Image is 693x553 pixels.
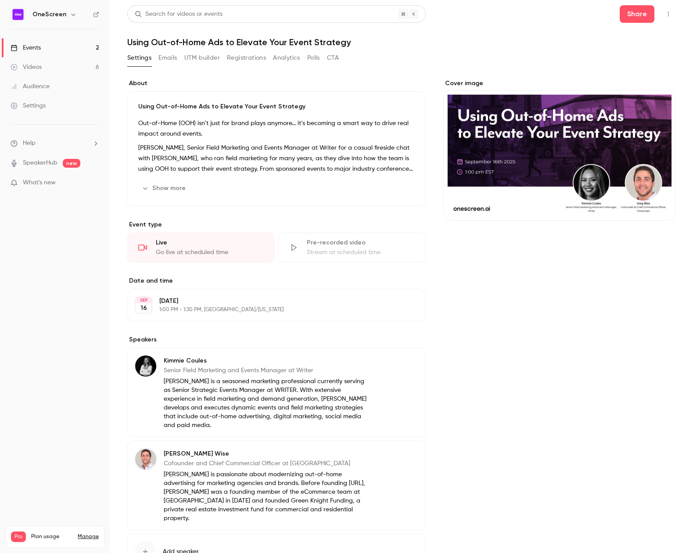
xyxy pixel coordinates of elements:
[159,306,379,313] p: 1:00 PM - 1:30 PM, [GEOGRAPHIC_DATA]/[US_STATE]
[159,297,379,305] p: [DATE]
[135,449,156,470] img: Greg Wise
[135,355,156,377] img: Kimmie Coules
[127,335,426,344] label: Speakers
[135,10,223,19] div: Search for videos or events
[164,459,369,468] p: Cofounder and Chief Commercial Officer at [GEOGRAPHIC_DATA]
[78,533,99,540] a: Manage
[140,304,147,312] p: 16
[156,238,264,247] div: Live
[227,51,266,65] button: Registrations
[63,159,80,168] span: new
[127,79,426,88] label: About
[23,158,57,168] a: SpeakerHub
[127,441,426,530] div: Greg Wise[PERSON_NAME] WiseCofounder and Chief Commercial Officer at [GEOGRAPHIC_DATA][PERSON_NAM...
[158,51,177,65] button: Emails
[11,43,41,52] div: Events
[11,82,50,91] div: Audience
[136,297,151,303] div: SEP
[138,102,415,111] p: Using Out-of-Home Ads to Elevate Your Event Strategy
[11,101,46,110] div: Settings
[164,366,369,375] p: Senior Field Marketing and Events Manager at Writer
[23,178,56,187] span: What's new
[273,51,300,65] button: Analytics
[327,51,339,65] button: CTA
[278,233,426,262] div: Pre-recorded videoStream at scheduled time
[164,449,369,458] p: [PERSON_NAME] Wise
[164,470,369,523] p: [PERSON_NAME] is passionate about modernizing out-of-home advertising for marketing agencies and ...
[32,10,66,19] h6: OneScreen
[23,139,36,148] span: Help
[620,5,654,23] button: Share
[127,220,426,229] p: Event type
[138,118,415,139] p: Out-of-Home (OOH) isn’t just for brand plays anymore... it’s becoming a smart way to drive real i...
[31,533,72,540] span: Plan usage
[164,377,369,430] p: [PERSON_NAME] is a seasoned marketing professional currently serving as Senior Strategic Events M...
[184,51,220,65] button: UTM builder
[443,79,675,221] section: Cover image
[127,51,151,65] button: Settings
[127,37,675,47] h1: Using Out-of-Home Ads to Elevate Your Event Strategy
[11,63,42,72] div: Videos
[127,276,426,285] label: Date and time
[307,248,415,257] div: Stream at scheduled time
[138,181,191,195] button: Show more
[443,79,675,88] label: Cover image
[11,7,25,22] img: OneScreen
[11,531,26,542] span: Pro
[307,51,320,65] button: Polls
[307,238,415,247] div: Pre-recorded video
[127,348,426,437] div: Kimmie CoulesKimmie CoulesSenior Field Marketing and Events Manager at Writer[PERSON_NAME] is a s...
[127,233,275,262] div: LiveGo live at scheduled time
[89,179,99,187] iframe: Noticeable Trigger
[11,139,99,148] li: help-dropdown-opener
[156,248,264,257] div: Go live at scheduled time
[164,356,369,365] p: Kimmie Coules
[138,143,415,174] p: [PERSON_NAME], Senior Field Marketing and Events Manager at Writer for a casual fireside chat wit...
